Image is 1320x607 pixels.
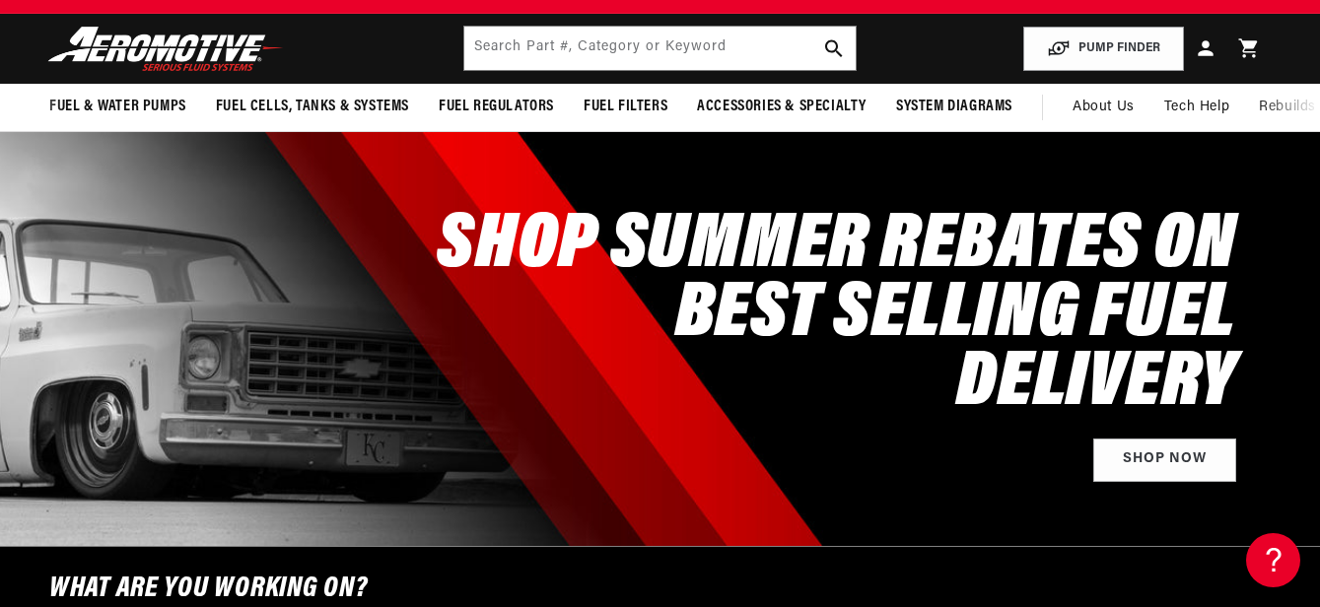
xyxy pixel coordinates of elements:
a: EFI Fuel Pumps [20,341,375,371]
a: Getting Started [20,168,375,198]
span: About Us [1073,100,1135,114]
span: Rebuilds [1259,97,1316,118]
summary: Accessories & Specialty [682,84,881,130]
span: Fuel Cells, Tanks & Systems [216,97,409,117]
a: Carbureted Regulators [20,310,375,341]
button: PUMP FINDER [1023,27,1184,71]
summary: Fuel Regulators [424,84,569,130]
a: POWERED BY ENCHANT [271,568,380,586]
a: Shop Now [1093,438,1236,483]
summary: System Diagrams [881,84,1027,130]
summary: Tech Help [1149,84,1244,131]
img: Aeromotive [42,26,289,72]
button: search button [812,27,856,70]
summary: Fuel Filters [569,84,682,130]
span: Accessories & Specialty [697,97,867,117]
input: Search by Part Number, Category or Keyword [464,27,857,70]
h2: SHOP SUMMER REBATES ON BEST SELLING FUEL DELIVERY [393,212,1236,419]
button: Contact Us [20,527,375,562]
a: EFI Regulators [20,249,375,280]
a: About Us [1058,84,1149,131]
a: 340 Stealth Fuel Pumps [20,371,375,402]
div: Frequently Asked Questions [20,218,375,236]
summary: Fuel Cells, Tanks & Systems [201,84,424,130]
span: System Diagrams [896,97,1012,117]
span: Fuel Filters [584,97,667,117]
a: Carbureted Fuel Pumps [20,280,375,310]
a: Brushless Fuel Pumps [20,403,375,434]
span: Fuel Regulators [439,97,554,117]
span: Fuel & Water Pumps [49,97,186,117]
summary: Fuel & Water Pumps [35,84,201,130]
div: General [20,137,375,156]
span: Tech Help [1164,97,1229,118]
